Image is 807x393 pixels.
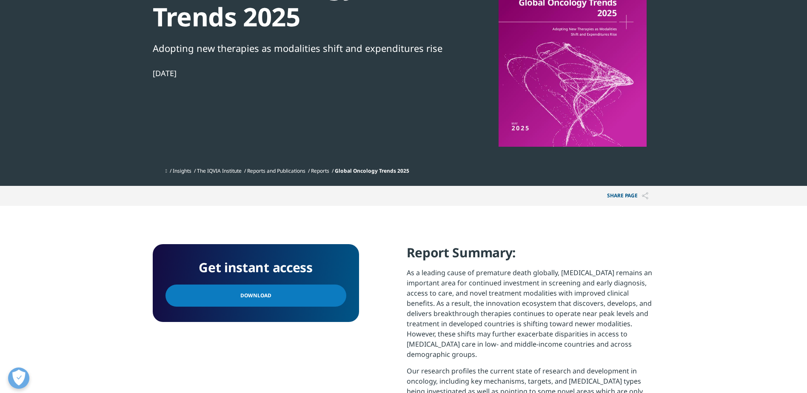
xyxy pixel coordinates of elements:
[173,167,191,174] a: Insights
[8,367,29,389] button: Öppna preferenser
[642,192,648,199] img: Share PAGE
[311,167,329,174] a: Reports
[601,186,655,206] button: Share PAGEShare PAGE
[335,167,409,174] span: Global Oncology Trends 2025
[247,167,305,174] a: Reports and Publications
[153,68,445,78] div: [DATE]
[165,257,346,278] h4: Get instant access
[407,244,655,268] h4: Report Summary:
[153,41,445,55] div: Adopting new therapies as modalities shift and expenditures rise
[601,186,655,206] p: Share PAGE
[165,285,346,307] a: Download
[407,268,655,366] p: As a leading cause of premature death globally, [MEDICAL_DATA] remains an important area for cont...
[197,167,242,174] a: The IQVIA Institute
[240,291,271,300] span: Download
